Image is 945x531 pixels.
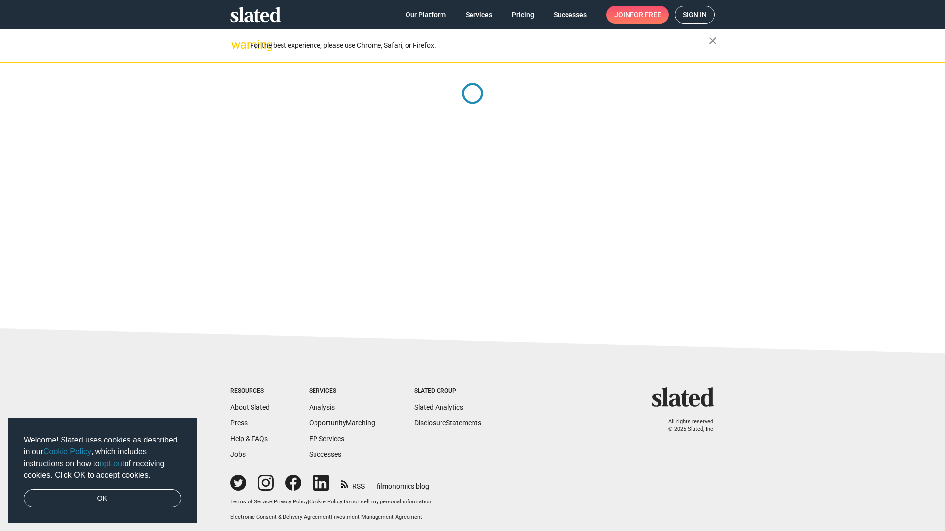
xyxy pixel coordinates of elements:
[341,476,365,491] a: RSS
[230,450,246,458] a: Jobs
[8,418,197,524] div: cookieconsent
[24,434,181,481] span: Welcome! Slated uses cookies as described in our , which includes instructions on how to of recei...
[377,482,388,490] span: film
[309,450,341,458] a: Successes
[309,435,344,442] a: EP Services
[630,6,661,24] span: for free
[512,6,534,24] span: Pricing
[309,499,342,505] a: Cookie Policy
[414,387,481,395] div: Slated Group
[458,6,500,24] a: Services
[398,6,454,24] a: Our Platform
[466,6,492,24] span: Services
[274,499,308,505] a: Privacy Policy
[658,418,715,433] p: All rights reserved. © 2025 Slated, Inc.
[344,499,431,506] button: Do not sell my personal information
[230,514,331,520] a: Electronic Consent & Delivery Agreement
[230,387,270,395] div: Resources
[230,435,268,442] a: Help & FAQs
[683,6,707,23] span: Sign in
[414,403,463,411] a: Slated Analytics
[406,6,446,24] span: Our Platform
[309,387,375,395] div: Services
[707,35,719,47] mat-icon: close
[331,514,332,520] span: |
[250,39,709,52] div: For the best experience, please use Chrome, Safari, or Firefox.
[554,6,587,24] span: Successes
[100,459,125,468] a: opt-out
[230,419,248,427] a: Press
[230,499,272,505] a: Terms of Service
[231,39,243,51] mat-icon: warning
[606,6,669,24] a: Joinfor free
[308,499,309,505] span: |
[504,6,542,24] a: Pricing
[675,6,715,24] a: Sign in
[272,499,274,505] span: |
[43,447,91,456] a: Cookie Policy
[230,403,270,411] a: About Slated
[24,489,181,508] a: dismiss cookie message
[342,499,344,505] span: |
[614,6,661,24] span: Join
[309,419,375,427] a: OpportunityMatching
[546,6,595,24] a: Successes
[414,419,481,427] a: DisclosureStatements
[309,403,335,411] a: Analysis
[377,474,429,491] a: filmonomics blog
[332,514,422,520] a: Investment Management Agreement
